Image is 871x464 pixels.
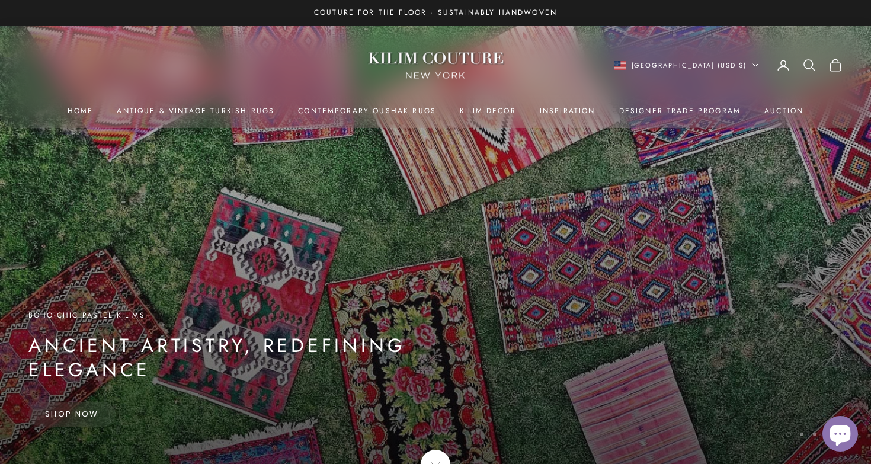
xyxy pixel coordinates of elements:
[28,105,843,117] nav: Primary navigation
[614,58,843,72] nav: Secondary navigation
[614,60,759,71] button: Change country or currency
[68,105,94,117] a: Home
[460,105,516,117] summary: Kilim Decor
[314,7,557,19] p: Couture for the Floor · Sustainably Handwoven
[28,334,491,383] p: Ancient Artistry, Redefining Elegance
[28,309,491,321] p: Boho-Chic Pastel Kilims
[819,416,862,455] inbox-online-store-chat: Shopify online store chat
[614,61,626,70] img: United States
[764,105,803,117] a: Auction
[632,60,747,71] span: [GEOGRAPHIC_DATA] (USD $)
[28,402,116,427] a: Shop Now
[619,105,741,117] a: Designer Trade Program
[540,105,595,117] a: Inspiration
[117,105,274,117] a: Antique & Vintage Turkish Rugs
[298,105,436,117] a: Contemporary Oushak Rugs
